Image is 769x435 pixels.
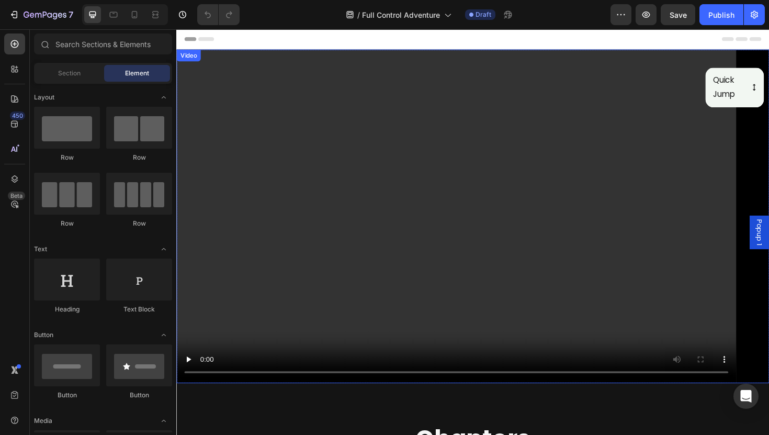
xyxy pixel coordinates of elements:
div: Heading [34,305,100,314]
span: Toggle open [155,241,172,258]
div: Row [106,219,172,228]
span: Section [58,69,81,78]
span: Button [34,330,53,340]
span: Full Control Adventure [362,9,440,20]
div: Row [34,153,100,162]
div: Open Intercom Messenger [733,384,759,409]
div: Row [34,219,100,228]
span: Element [125,69,149,78]
iframe: Design area [176,29,769,435]
p: 7 [69,8,73,21]
div: Text Block [106,305,172,314]
span: Text [34,244,47,254]
div: Publish [708,9,734,20]
span: Media [34,416,52,426]
button: Save [661,4,695,25]
button: 7 [4,4,78,25]
span: Save [670,10,687,19]
span: Popup 1 [612,202,623,229]
span: Toggle open [155,412,172,429]
div: Button [106,391,172,400]
span: Toggle open [155,327,172,343]
span: Draft [476,10,491,19]
div: Video [2,23,24,32]
input: Search Sections & Elements [34,34,172,54]
span: Layout [34,93,54,102]
div: Undo/Redo [197,4,240,25]
span: Toggle open [155,89,172,106]
div: Row [106,153,172,162]
button: Publish [699,4,743,25]
div: Beta [8,192,25,200]
div: 450 [10,111,25,120]
div: Button [34,391,100,400]
p: Quick Jump [568,47,598,77]
span: / [357,9,360,20]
